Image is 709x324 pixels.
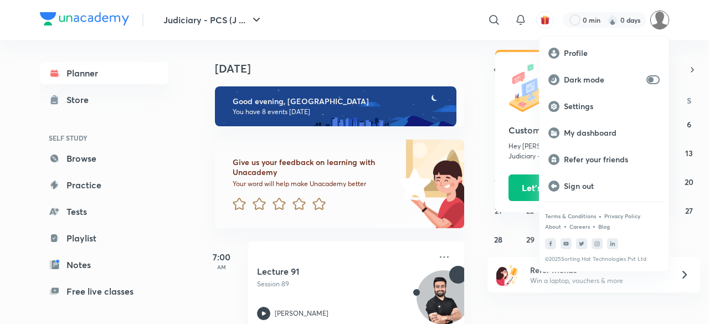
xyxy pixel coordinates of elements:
[598,223,610,230] a: Blog
[598,211,602,221] div: •
[569,223,590,230] a: Careers
[610,281,697,312] iframe: Help widget launcher
[564,101,660,111] p: Settings
[545,256,663,263] p: © 2025 Sorting Hat Technologies Pvt Ltd
[540,146,669,173] a: Refer your friends
[592,221,596,231] div: •
[563,221,567,231] div: •
[540,40,669,66] a: Profile
[540,120,669,146] a: My dashboard
[604,213,640,219] a: Privacy Policy
[564,48,660,58] p: Profile
[564,181,660,191] p: Sign out
[564,75,642,85] p: Dark mode
[545,223,561,230] a: About
[540,93,669,120] a: Settings
[545,213,596,219] a: Terms & Conditions
[564,128,660,138] p: My dashboard
[564,155,660,164] p: Refer your friends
